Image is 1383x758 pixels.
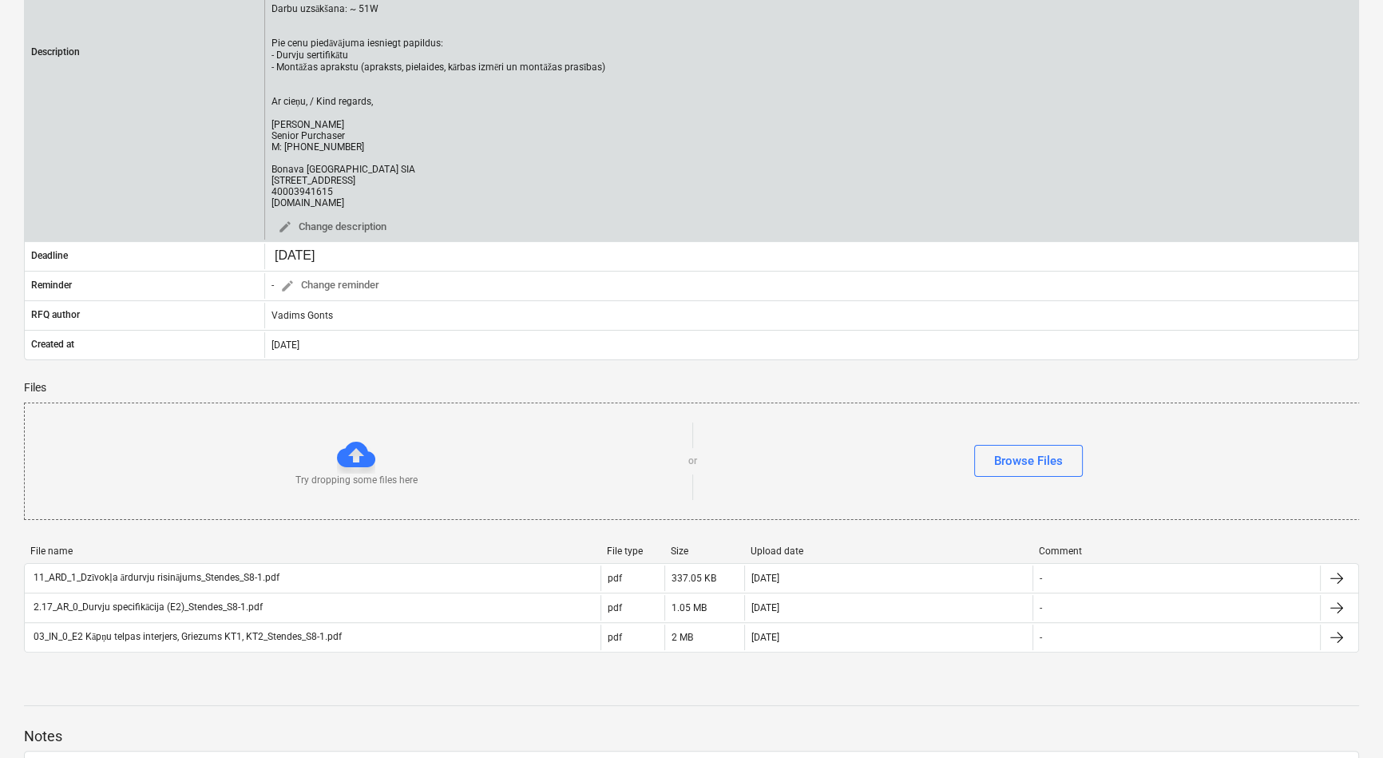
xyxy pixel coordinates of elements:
[672,573,716,584] div: 337.05 KB
[751,632,779,643] div: [DATE]
[31,308,80,322] p: RFQ author
[751,546,1026,557] div: Upload date
[278,218,386,236] span: Change description
[280,279,295,293] span: edit
[274,273,386,298] button: Change reminder
[974,445,1083,477] button: Browse Files
[1303,681,1383,758] iframe: Chat Widget
[31,572,279,584] div: 11_ARD_1_Dzīvokļa ārdurvju risinājums_Stendes_S8-1.pdf
[264,332,1358,358] div: [DATE]
[608,573,622,584] div: pdf
[31,601,263,613] div: 2.17_AR_0_Durvju specifikācija (E2)_Stendes_S8-1.pdf
[1040,632,1042,643] div: -
[608,632,622,643] div: pdf
[264,303,1358,328] div: Vadims Gonts
[751,602,779,613] div: [DATE]
[24,727,1359,746] p: Notes
[1039,546,1314,557] div: Comment
[24,403,1361,520] div: Try dropping some files hereorBrowse Files
[672,602,707,613] div: 1.05 MB
[31,631,342,643] div: 03_IN_0_E2 Kāpņu telpas interjers, Griezums KT1, KT2_Stendes_S8-1.pdf
[31,46,80,59] p: Description
[608,602,622,613] div: pdf
[271,273,386,298] div: -
[271,245,347,268] input: Change
[688,454,697,468] p: or
[31,249,68,263] p: Deadline
[671,546,738,557] div: Size
[751,573,779,584] div: [DATE]
[994,450,1063,471] div: Browse Files
[1040,602,1042,613] div: -
[278,220,292,234] span: edit
[271,215,393,240] button: Change description
[30,546,594,557] div: File name
[24,379,1359,396] p: Files
[295,474,418,487] p: Try dropping some files here
[672,632,693,643] div: 2 MB
[1040,573,1042,584] div: -
[607,546,658,557] div: File type
[31,338,74,351] p: Created at
[31,279,72,292] p: Reminder
[280,276,379,295] span: Change reminder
